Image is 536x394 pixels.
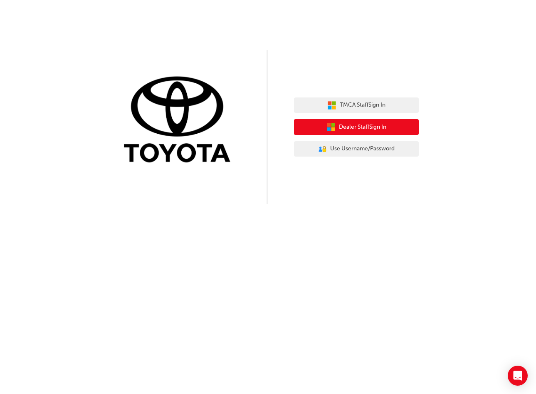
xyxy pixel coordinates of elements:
span: Use Username/Password [330,144,395,154]
button: Dealer StaffSign In [294,119,419,135]
div: Open Intercom Messenger [508,366,528,386]
button: Use Username/Password [294,141,419,157]
span: TMCA Staff Sign In [340,100,385,110]
img: Trak [118,75,242,167]
button: TMCA StaffSign In [294,97,419,113]
span: Dealer Staff Sign In [339,122,386,132]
